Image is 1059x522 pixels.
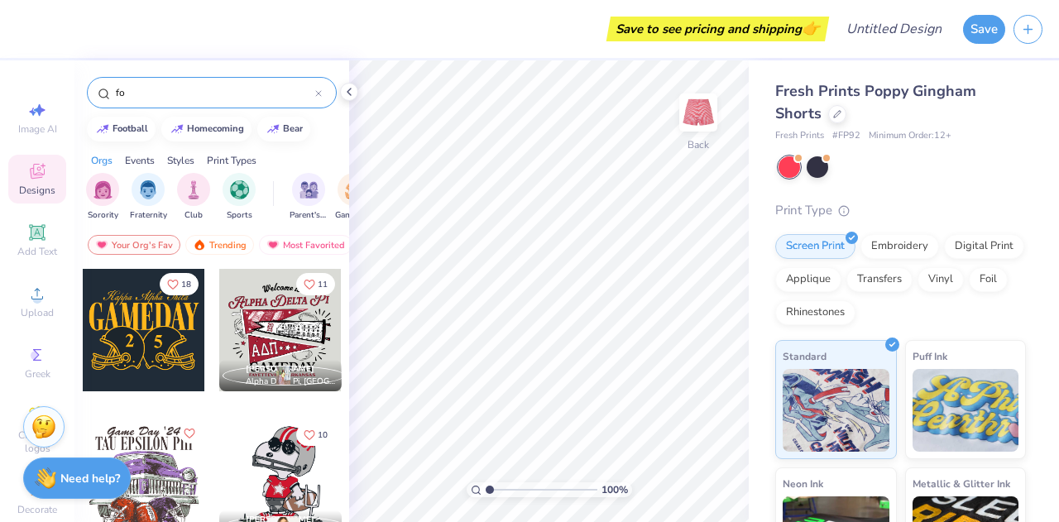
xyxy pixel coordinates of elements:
[86,173,119,222] button: filter button
[775,267,841,292] div: Applique
[833,12,955,45] input: Untitled Design
[682,96,715,129] img: Back
[860,234,939,259] div: Embroidery
[170,124,184,134] img: trend_line.gif
[91,153,113,168] div: Orgs
[114,84,315,101] input: Try "Alpha"
[21,306,54,319] span: Upload
[846,267,913,292] div: Transfers
[180,424,199,443] button: Like
[913,369,1019,452] img: Puff Ink
[19,184,55,197] span: Designs
[161,117,252,141] button: homecoming
[181,280,191,289] span: 18
[96,124,109,134] img: trend_line.gif
[918,267,964,292] div: Vinyl
[802,18,820,38] span: 👉
[230,180,249,199] img: Sports Image
[869,129,951,143] span: Minimum Order: 12 +
[87,117,156,141] button: football
[296,424,335,446] button: Like
[783,347,827,365] span: Standard
[283,124,303,133] div: bear
[318,280,328,289] span: 11
[290,173,328,222] div: filter for Parent's Weekend
[913,475,1010,492] span: Metallic & Glitter Ink
[60,471,120,486] strong: Need help?
[86,173,119,222] div: filter for Sorority
[187,124,244,133] div: homecoming
[775,300,855,325] div: Rhinestones
[299,180,319,199] img: Parent's Weekend Image
[783,369,889,452] img: Standard
[207,153,256,168] div: Print Types
[8,429,66,455] span: Clipart & logos
[139,180,157,199] img: Fraternity Image
[130,173,167,222] div: filter for Fraternity
[88,209,118,222] span: Sorority
[257,117,310,141] button: bear
[335,173,373,222] button: filter button
[113,124,148,133] div: football
[177,173,210,222] button: filter button
[783,475,823,492] span: Neon Ink
[17,245,57,258] span: Add Text
[775,129,824,143] span: Fresh Prints
[18,122,57,136] span: Image AI
[266,239,280,251] img: most_fav.gif
[177,173,210,222] div: filter for Club
[185,235,254,255] div: Trending
[259,235,352,255] div: Most Favorited
[223,173,256,222] div: filter for Sports
[167,153,194,168] div: Styles
[318,431,328,439] span: 10
[184,180,203,199] img: Club Image
[266,124,280,134] img: trend_line.gif
[775,81,976,123] span: Fresh Prints Poppy Gingham Shorts
[832,129,860,143] span: # FP92
[25,367,50,381] span: Greek
[193,239,206,251] img: trending.gif
[184,209,203,222] span: Club
[88,235,180,255] div: Your Org's Fav
[227,209,252,222] span: Sports
[95,239,108,251] img: most_fav.gif
[611,17,825,41] div: Save to see pricing and shipping
[775,201,1026,220] div: Print Type
[335,209,373,222] span: Game Day
[290,209,328,222] span: Parent's Weekend
[913,347,947,365] span: Puff Ink
[130,209,167,222] span: Fraternity
[335,173,373,222] div: filter for Game Day
[963,15,1005,44] button: Save
[296,273,335,295] button: Like
[223,173,256,222] button: filter button
[17,503,57,516] span: Decorate
[944,234,1024,259] div: Digital Print
[93,180,113,199] img: Sorority Image
[688,137,709,152] div: Back
[130,173,167,222] button: filter button
[290,173,328,222] button: filter button
[969,267,1008,292] div: Foil
[601,482,628,497] span: 100 %
[125,153,155,168] div: Events
[160,273,199,295] button: Like
[246,376,335,388] span: Alpha Delta Pi, [GEOGRAPHIC_DATA][US_STATE] at [GEOGRAPHIC_DATA]
[775,234,855,259] div: Screen Print
[345,180,364,199] img: Game Day Image
[246,363,314,375] span: [PERSON_NAME]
